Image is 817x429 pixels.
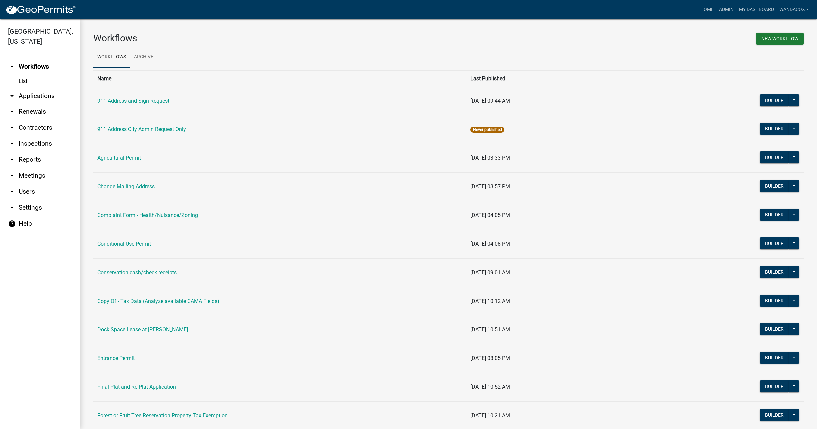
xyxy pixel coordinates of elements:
[760,123,789,135] button: Builder
[698,3,716,16] a: Home
[470,384,510,390] span: [DATE] 10:52 AM
[470,298,510,304] span: [DATE] 10:12 AM
[97,126,186,132] a: 911 Address City Admin Request Only
[760,180,789,192] button: Builder
[760,209,789,221] button: Builder
[97,412,228,419] a: Forest or Fruit Tree Reservation Property Tax Exemption
[93,47,130,68] a: Workflows
[470,326,510,333] span: [DATE] 10:51 AM
[760,409,789,421] button: Builder
[756,33,804,45] button: New Workflow
[777,3,812,16] a: WandaCox
[470,98,510,104] span: [DATE] 09:44 AM
[97,269,177,276] a: Conservation cash/check receipts
[760,352,789,364] button: Builder
[716,3,736,16] a: Admin
[760,94,789,106] button: Builder
[97,355,135,361] a: Entrance Permit
[97,384,176,390] a: Final Plat and Re Plat Application
[8,220,16,228] i: help
[470,241,510,247] span: [DATE] 04:08 PM
[8,156,16,164] i: arrow_drop_down
[760,237,789,249] button: Builder
[470,155,510,161] span: [DATE] 03:33 PM
[760,266,789,278] button: Builder
[8,63,16,71] i: arrow_drop_up
[97,183,155,190] a: Change Mailing Address
[8,124,16,132] i: arrow_drop_down
[466,70,673,87] th: Last Published
[760,323,789,335] button: Builder
[97,298,219,304] a: Copy Of - Tax Data (Analyze available CAMA Fields)
[97,212,198,218] a: Complaint Form - Health/Nuisance/Zoning
[470,183,510,190] span: [DATE] 03:57 PM
[97,326,188,333] a: Dock Space Lease at [PERSON_NAME]
[470,212,510,218] span: [DATE] 04:05 PM
[93,70,466,87] th: Name
[8,172,16,180] i: arrow_drop_down
[130,47,157,68] a: Archive
[470,269,510,276] span: [DATE] 09:01 AM
[470,355,510,361] span: [DATE] 03:05 PM
[8,92,16,100] i: arrow_drop_down
[8,204,16,212] i: arrow_drop_down
[8,188,16,196] i: arrow_drop_down
[736,3,777,16] a: My Dashboard
[470,412,510,419] span: [DATE] 10:21 AM
[93,33,443,44] h3: Workflows
[760,380,789,392] button: Builder
[8,140,16,148] i: arrow_drop_down
[97,241,151,247] a: Conditional Use Permit
[97,98,169,104] a: 911 Address and Sign Request
[97,155,141,161] a: Agricultural Permit
[760,295,789,307] button: Builder
[760,151,789,163] button: Builder
[470,127,504,133] span: Never published
[8,108,16,116] i: arrow_drop_down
